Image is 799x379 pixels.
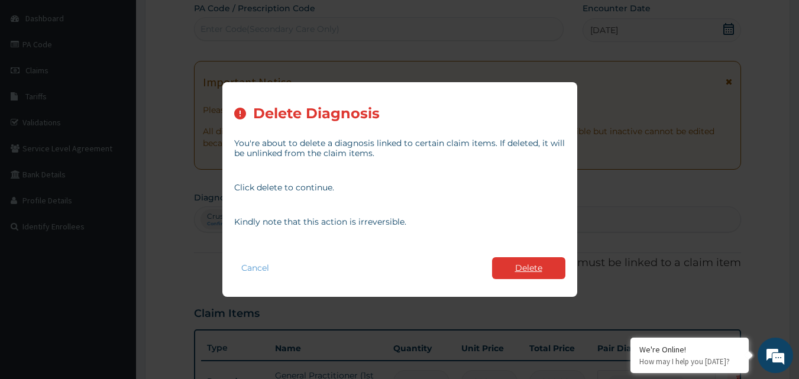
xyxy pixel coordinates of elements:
h2: Delete Diagnosis [253,106,380,122]
div: We're Online! [639,344,740,355]
p: How may I help you today? [639,357,740,367]
button: Cancel [234,260,276,277]
p: Kindly note that this action is irreversible. [234,217,565,227]
p: You're about to delete a diagnosis linked to certain claim items. If deleted, it will be unlinked... [234,138,565,158]
button: Delete [492,257,565,279]
p: Click delete to continue. [234,183,565,193]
